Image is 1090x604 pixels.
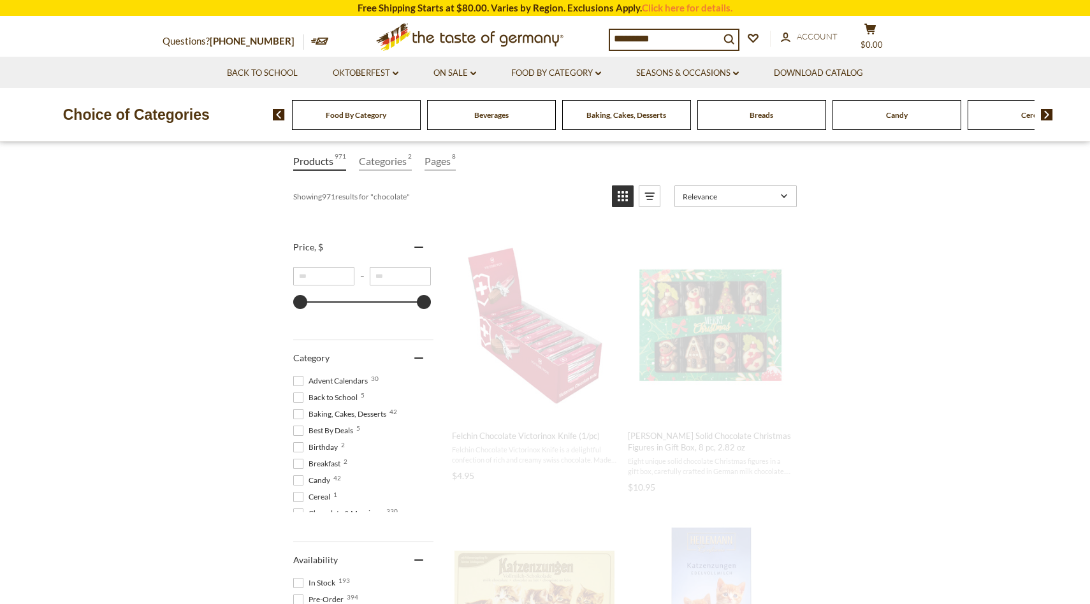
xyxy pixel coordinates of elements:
[293,425,357,436] span: Best By Deals
[370,267,431,285] input: Maximum value
[293,442,342,453] span: Birthday
[354,271,370,281] span: –
[861,40,883,50] span: $0.00
[347,594,358,600] span: 394
[273,109,285,120] img: previous arrow
[293,375,372,387] span: Advent Calendars
[750,110,773,120] a: Breads
[293,508,387,519] span: Chocolate & Marzipan
[774,66,863,80] a: Download Catalog
[341,442,345,448] span: 2
[338,577,350,584] span: 193
[293,408,390,420] span: Baking, Cakes, Desserts
[293,392,361,403] span: Back to School
[293,475,334,486] span: Candy
[163,33,304,50] p: Questions?
[781,30,838,44] a: Account
[293,554,338,565] span: Availability
[886,110,908,120] a: Candy
[293,185,602,207] div: Showing results for " "
[293,577,339,589] span: In Stock
[293,458,344,470] span: Breakfast
[293,241,323,252] span: Price
[210,35,294,47] a: [PHONE_NUMBER]
[452,152,456,169] span: 8
[227,66,298,80] a: Back to School
[356,425,360,431] span: 5
[797,31,838,41] span: Account
[359,152,412,171] a: View Categories Tab
[511,66,601,80] a: Food By Category
[474,110,509,120] a: Beverages
[851,23,889,55] button: $0.00
[293,491,334,503] span: Cereal
[326,110,386,120] a: Food By Category
[1021,110,1043,120] a: Cereal
[408,152,412,169] span: 2
[642,2,732,13] a: Click here for details.
[389,408,397,415] span: 42
[322,192,335,201] b: 971
[612,185,634,207] a: View grid mode
[335,152,346,169] span: 971
[433,66,476,80] a: On Sale
[361,392,365,398] span: 5
[674,185,797,207] a: Sort options
[333,491,337,498] span: 1
[344,458,347,464] span: 2
[636,66,739,80] a: Seasons & Occasions
[639,185,660,207] a: View list mode
[1041,109,1053,120] img: next arrow
[314,241,323,252] span: , $
[683,192,776,201] span: Relevance
[293,267,354,285] input: Minimum value
[371,375,379,382] span: 30
[586,110,666,120] a: Baking, Cakes, Desserts
[386,508,398,514] span: 330
[293,352,330,363] span: Category
[293,152,346,171] a: View Products Tab
[333,66,398,80] a: Oktoberfest
[425,152,456,171] a: View Pages Tab
[333,475,341,481] span: 42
